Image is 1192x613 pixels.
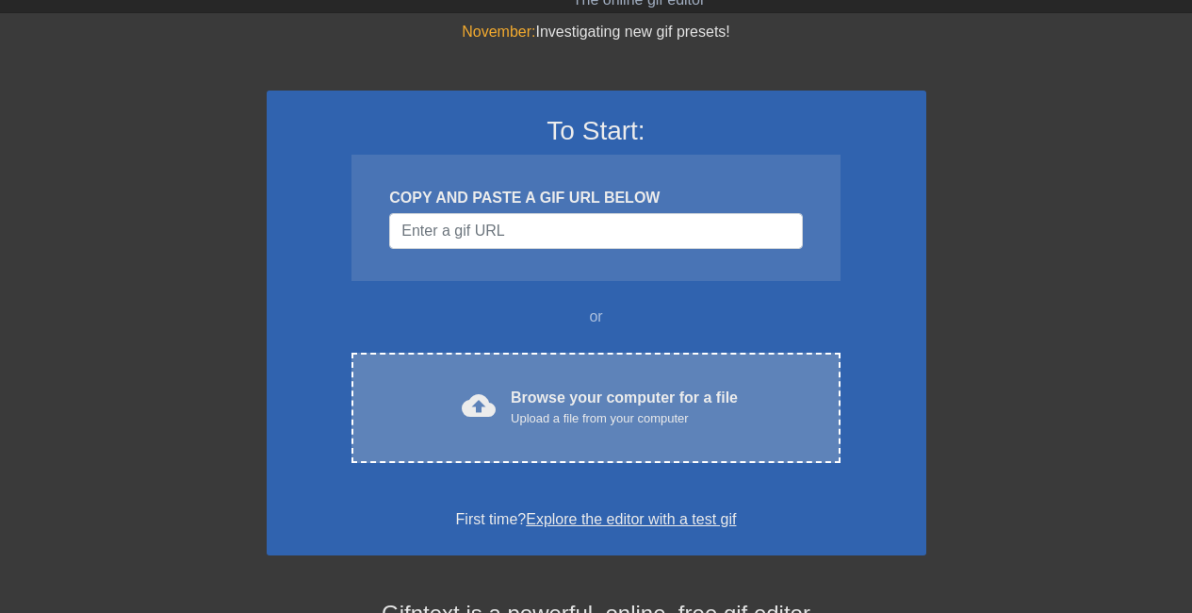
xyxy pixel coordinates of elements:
[389,213,802,249] input: Username
[389,187,802,209] div: COPY AND PASTE A GIF URL BELOW
[526,511,736,527] a: Explore the editor with a test gif
[462,389,496,422] span: cloud_upload
[291,115,902,147] h3: To Start:
[316,306,877,328] div: or
[267,21,926,43] div: Investigating new gif presets!
[462,24,535,40] span: November:
[511,387,738,428] div: Browse your computer for a file
[511,409,738,428] div: Upload a file from your computer
[291,508,902,531] div: First time?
